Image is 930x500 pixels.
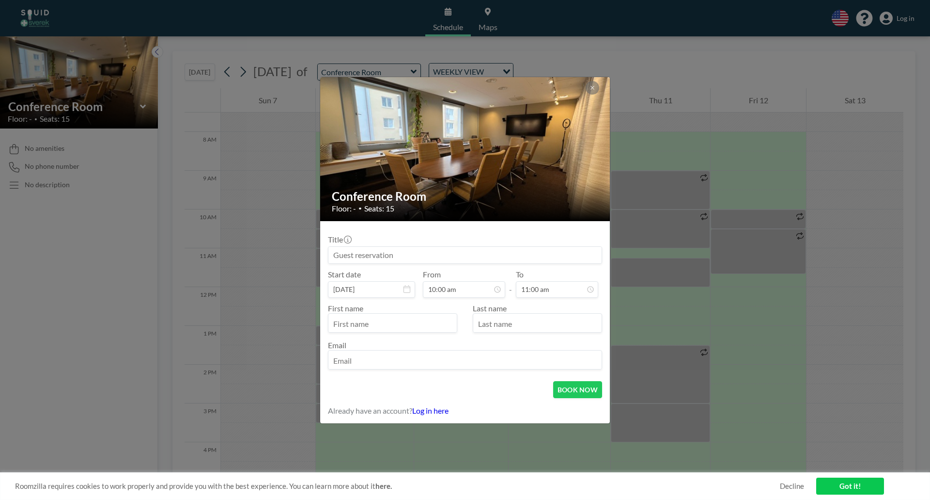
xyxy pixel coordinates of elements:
[412,406,449,415] a: Log in here
[328,316,457,332] input: First name
[328,406,412,416] span: Already have an account?
[328,353,602,369] input: Email
[509,273,512,294] span: -
[473,304,507,313] label: Last name
[358,205,362,212] span: •
[320,40,611,258] img: 537.JPG
[332,204,356,213] span: Floor: -
[473,316,602,332] input: Last name
[516,270,524,279] label: To
[423,270,441,279] label: From
[15,482,780,491] span: Roomzilla requires cookies to work properly and provide you with the best experience. You can lea...
[553,381,602,398] button: BOOK NOW
[364,204,394,213] span: Seats: 15
[328,270,361,279] label: Start date
[816,478,884,495] a: Got it!
[328,247,602,263] input: Guest reservation
[375,482,392,490] a: here.
[328,340,346,350] label: Email
[328,235,351,244] label: Title
[328,304,363,313] label: First name
[332,189,599,204] h2: Conference Room
[780,482,804,491] a: Decline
